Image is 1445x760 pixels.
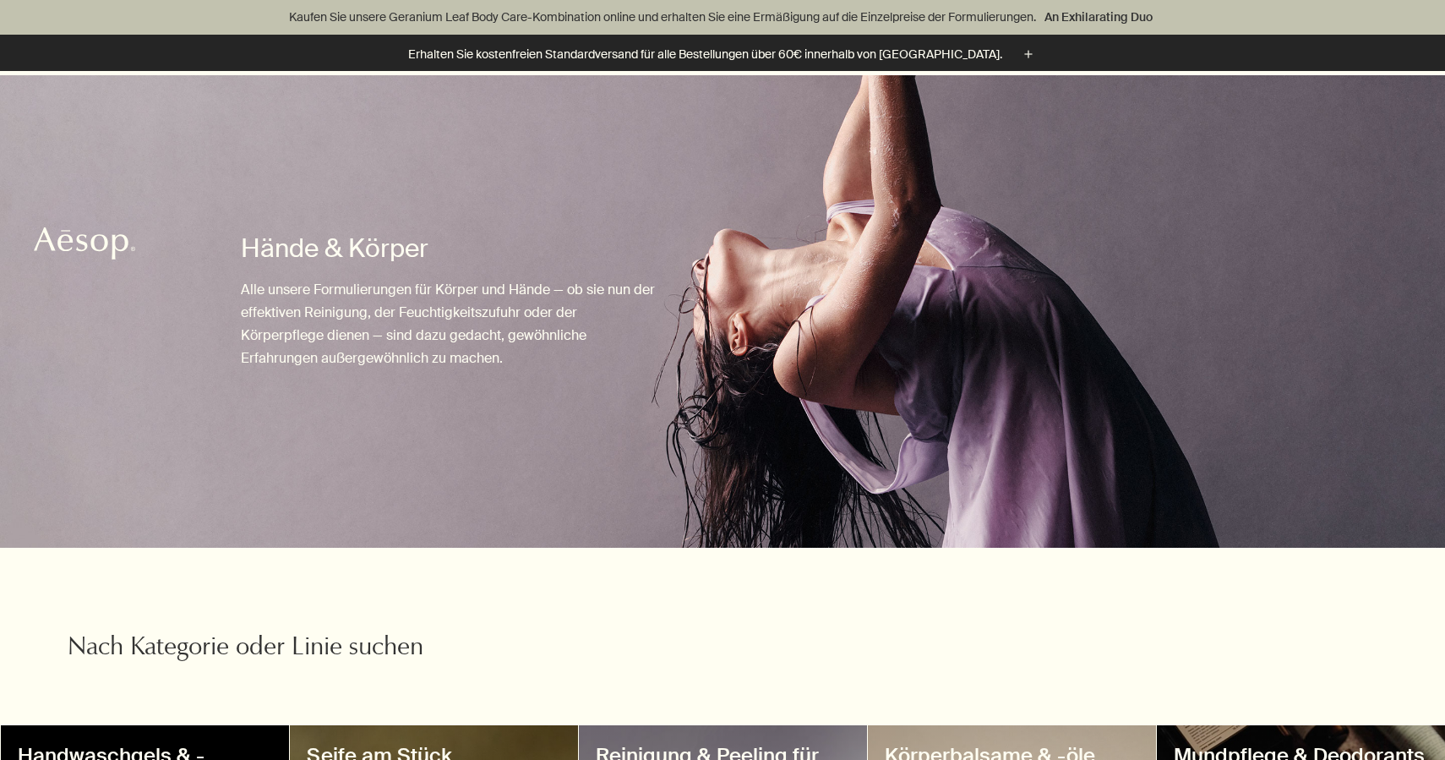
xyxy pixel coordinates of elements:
a: Aesop [30,222,139,269]
p: Alle unsere Formulierungen für Körper und Hände — ob sie nun der effektiven Reinigung, der Feucht... [241,278,655,370]
button: Erhalten Sie kostenfreien Standardversand für alle Bestellungen über 60€ innerhalb von [GEOGRAPHI... [408,45,1038,64]
h1: Hände & Körper [241,232,655,265]
a: An Exhilarating Duo [1041,8,1156,26]
p: Erhalten Sie kostenfreien Standardversand für alle Bestellungen über 60€ innerhalb von [GEOGRAPHI... [408,46,1002,63]
svg: Aesop [34,227,135,260]
p: Kaufen Sie unsere Geranium Leaf Body Care-Kombination online und erhalten Sie eine Ermäßigung auf... [17,8,1428,26]
h2: Nach Kategorie oder Linie suchen [68,632,504,666]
